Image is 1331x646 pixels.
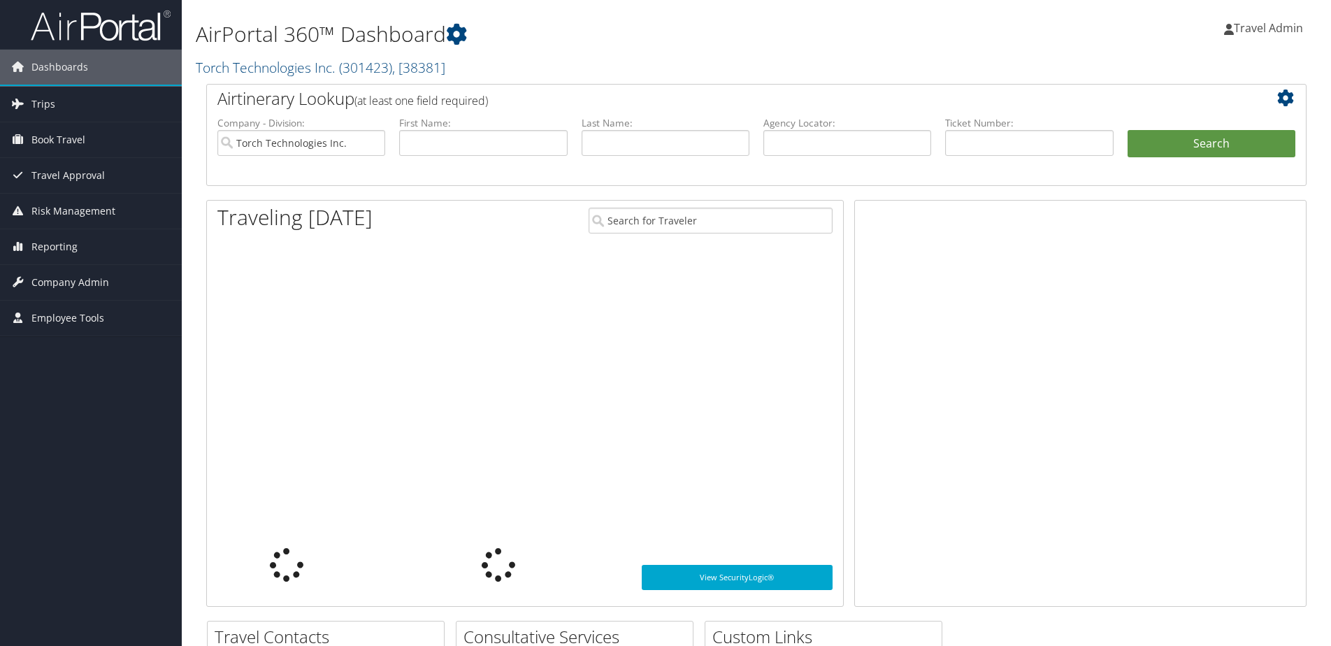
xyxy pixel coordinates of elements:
[31,301,104,336] span: Employee Tools
[31,158,105,193] span: Travel Approval
[392,58,445,77] span: , [ 38381 ]
[217,116,385,130] label: Company - Division:
[1234,20,1303,36] span: Travel Admin
[31,122,85,157] span: Book Travel
[31,194,115,229] span: Risk Management
[582,116,749,130] label: Last Name:
[399,116,567,130] label: First Name:
[339,58,392,77] span: ( 301423 )
[196,58,445,77] a: Torch Technologies Inc.
[31,87,55,122] span: Trips
[31,229,78,264] span: Reporting
[31,9,171,42] img: airportal-logo.png
[763,116,931,130] label: Agency Locator:
[31,50,88,85] span: Dashboards
[1224,7,1317,49] a: Travel Admin
[642,565,833,590] a: View SecurityLogic®
[217,203,373,232] h1: Traveling [DATE]
[1128,130,1295,158] button: Search
[945,116,1113,130] label: Ticket Number:
[196,20,943,49] h1: AirPortal 360™ Dashboard
[354,93,488,108] span: (at least one field required)
[217,87,1204,110] h2: Airtinerary Lookup
[31,265,109,300] span: Company Admin
[589,208,833,234] input: Search for Traveler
